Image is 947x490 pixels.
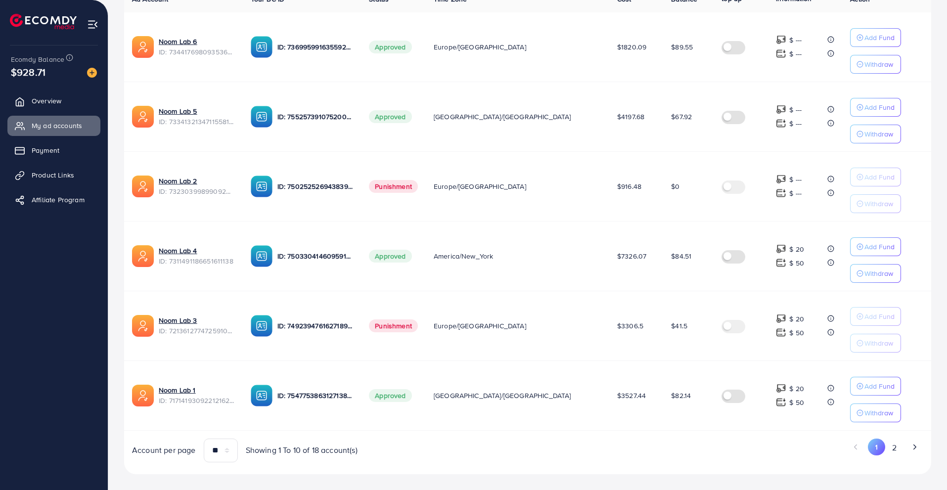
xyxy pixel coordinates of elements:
[159,315,197,325] a: Noom Lab 3
[32,195,85,205] span: Affiliate Program
[132,245,154,267] img: ic-ads-acc.e4c84228.svg
[251,315,272,337] img: ic-ba-acc.ded83a64.svg
[159,47,235,57] span: ID: 7344176980935360513
[671,391,691,401] span: $82.14
[159,37,235,57] div: <span class='underline'>Noom Lab 6</span></br>7344176980935360513
[7,116,100,135] a: My ad accounts
[159,106,235,127] div: <span class='underline'>Noom Lab 5</span></br>7334132134711558146
[864,58,893,70] p: Withdraw
[251,176,272,197] img: ic-ba-acc.ded83a64.svg
[159,186,235,196] span: ID: 7323039989909209089
[868,439,885,455] button: Go to page 1
[789,174,802,185] p: $ ---
[617,112,644,122] span: $4197.68
[864,171,895,183] p: Add Fund
[850,334,901,353] button: Withdraw
[864,337,893,349] p: Withdraw
[789,118,802,130] p: $ ---
[13,53,43,90] span: $928.71
[159,385,196,395] a: Noom Lab 1
[7,140,100,160] a: Payment
[789,243,804,255] p: $ 20
[159,396,235,405] span: ID: 7171419309221216257
[7,165,100,185] a: Product Links
[369,250,411,263] span: Approved
[251,106,272,128] img: ic-ba-acc.ded83a64.svg
[789,257,804,269] p: $ 50
[277,111,354,123] p: ID: 7552573910752002064
[32,121,82,131] span: My ad accounts
[864,128,893,140] p: Withdraw
[617,42,646,52] span: $1820.09
[906,439,923,455] button: Go to next page
[789,313,804,325] p: $ 20
[850,168,901,186] button: Add Fund
[369,180,418,193] span: Punishment
[369,41,411,53] span: Approved
[789,48,802,60] p: $ ---
[434,112,571,122] span: [GEOGRAPHIC_DATA]/[GEOGRAPHIC_DATA]
[434,42,526,52] span: Europe/[GEOGRAPHIC_DATA]
[671,321,687,331] span: $41.5
[864,101,895,113] p: Add Fund
[536,439,923,457] ul: Pagination
[864,267,893,279] p: Withdraw
[369,319,418,332] span: Punishment
[850,403,901,422] button: Withdraw
[434,181,526,191] span: Europe/[GEOGRAPHIC_DATA]
[789,34,802,46] p: $ ---
[251,36,272,58] img: ic-ba-acc.ded83a64.svg
[434,251,494,261] span: America/New_York
[850,237,901,256] button: Add Fund
[32,145,59,155] span: Payment
[7,91,100,111] a: Overview
[850,264,901,283] button: Withdraw
[159,315,235,336] div: <span class='underline'>Noom Lab 3</span></br>7213612774725910530
[159,176,235,196] div: <span class='underline'>Noom Lab 2</span></br>7323039989909209089
[850,55,901,74] button: Withdraw
[246,445,358,456] span: Showing 1 To 10 of 18 account(s)
[10,14,77,29] img: logo
[850,98,901,117] button: Add Fund
[789,383,804,395] p: $ 20
[776,313,786,324] img: top-up amount
[132,176,154,197] img: ic-ads-acc.e4c84228.svg
[617,251,646,261] span: $7326.07
[776,104,786,115] img: top-up amount
[369,389,411,402] span: Approved
[776,327,786,338] img: top-up amount
[789,327,804,339] p: $ 50
[132,106,154,128] img: ic-ads-acc.e4c84228.svg
[850,377,901,396] button: Add Fund
[159,326,235,336] span: ID: 7213612774725910530
[864,198,893,210] p: Withdraw
[159,106,197,116] a: Noom Lab 5
[864,407,893,419] p: Withdraw
[776,244,786,254] img: top-up amount
[671,181,679,191] span: $0
[277,390,354,401] p: ID: 7547753863127138320
[850,307,901,326] button: Add Fund
[905,445,940,483] iframe: Chat
[251,245,272,267] img: ic-ba-acc.ded83a64.svg
[7,190,100,210] a: Affiliate Program
[864,380,895,392] p: Add Fund
[789,397,804,408] p: $ 50
[159,256,235,266] span: ID: 7311491186651611138
[32,170,74,180] span: Product Links
[864,311,895,322] p: Add Fund
[776,383,786,394] img: top-up amount
[159,385,235,405] div: <span class='underline'>Noom Lab 1</span></br>7171419309221216257
[776,188,786,198] img: top-up amount
[132,445,196,456] span: Account per page
[617,321,643,331] span: $3306.5
[776,118,786,129] img: top-up amount
[277,41,354,53] p: ID: 7369959916355928081
[132,315,154,337] img: ic-ads-acc.e4c84228.svg
[159,37,197,46] a: Noom Lab 6
[864,241,895,253] p: Add Fund
[434,391,571,401] span: [GEOGRAPHIC_DATA]/[GEOGRAPHIC_DATA]
[776,48,786,59] img: top-up amount
[277,180,354,192] p: ID: 7502525269438398465
[850,28,901,47] button: Add Fund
